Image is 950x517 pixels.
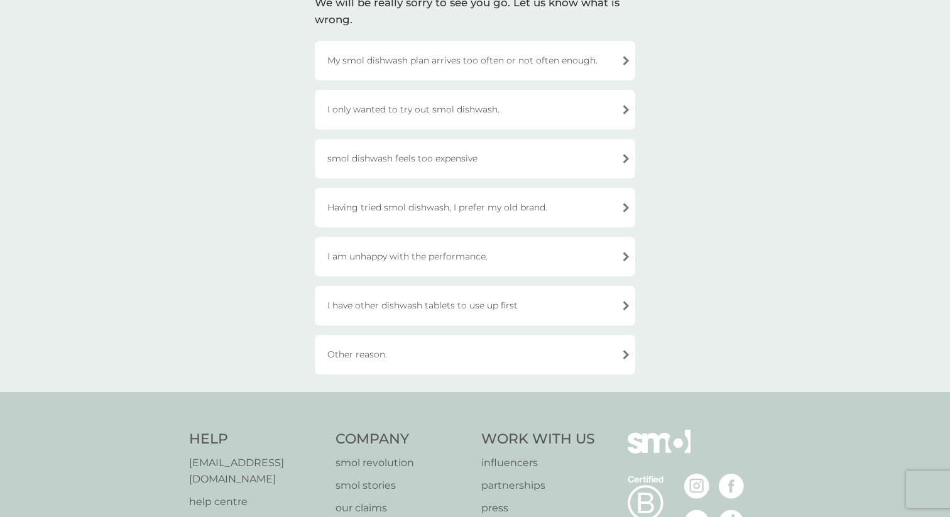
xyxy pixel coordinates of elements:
[189,494,323,510] a: help centre
[315,90,635,129] div: I only wanted to try out smol dishwash.
[189,455,323,487] a: [EMAIL_ADDRESS][DOMAIN_NAME]
[481,430,595,449] h4: Work With Us
[315,335,635,374] div: Other reason.
[336,500,469,516] a: our claims
[315,139,635,178] div: smol dishwash feels too expensive
[336,477,469,494] a: smol stories
[719,474,744,499] img: visit the smol Facebook page
[189,430,323,449] h4: Help
[628,430,691,472] img: smol
[684,474,709,499] img: visit the smol Instagram page
[315,41,635,80] div: My smol dishwash plan arrives too often or not often enough.
[481,455,595,471] a: influencers
[481,500,595,516] a: press
[481,477,595,494] a: partnerships
[315,237,635,276] div: I am unhappy with the performance.
[336,430,469,449] h4: Company
[336,455,469,471] a: smol revolution
[315,188,635,227] div: Having tried smol dishwash, I prefer my old brand.
[315,286,635,325] div: I have other dishwash tablets to use up first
